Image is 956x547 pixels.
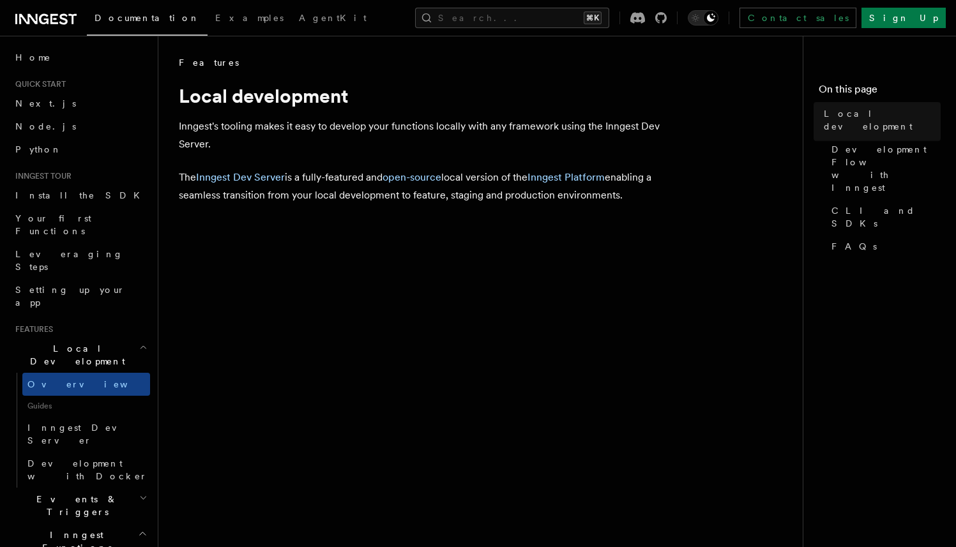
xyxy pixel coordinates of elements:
span: CLI and SDKs [831,204,941,230]
button: Search...⌘K [415,8,609,28]
p: The is a fully-featured and local version of the enabling a seamless transition from your local d... [179,169,690,204]
span: Setting up your app [15,285,125,308]
a: Next.js [10,92,150,115]
a: Inngest Dev Server [22,416,150,452]
h4: On this page [819,82,941,102]
span: Events & Triggers [10,493,139,518]
a: FAQs [826,235,941,258]
span: Guides [22,396,150,416]
a: Inngest Platform [527,171,605,183]
a: Inngest Dev Server [196,171,285,183]
span: Development with Docker [27,458,148,481]
a: Contact sales [740,8,856,28]
h1: Local development [179,84,690,107]
a: Python [10,138,150,161]
span: Inngest tour [10,171,72,181]
a: AgentKit [291,4,374,34]
img: The Inngest Dev Server on the Functions page [179,225,690,530]
a: Documentation [87,4,208,36]
a: open-source [383,171,441,183]
span: Features [179,56,239,69]
span: Local development [824,107,941,133]
a: Setting up your app [10,278,150,314]
a: Overview [22,373,150,396]
a: Development Flow with Inngest [826,138,941,199]
a: CLI and SDKs [826,199,941,235]
button: Toggle dark mode [688,10,718,26]
a: Install the SDK [10,184,150,207]
span: Inngest Dev Server [27,423,137,446]
a: Development with Docker [22,452,150,488]
span: FAQs [831,240,877,253]
button: Local Development [10,337,150,373]
span: Development Flow with Inngest [831,143,941,194]
span: Node.js [15,121,76,131]
span: Features [10,324,53,334]
a: Node.js [10,115,150,138]
span: Home [15,51,51,64]
a: Local development [819,102,941,138]
a: Examples [208,4,291,34]
span: Install the SDK [15,190,148,200]
kbd: ⌘K [584,11,602,24]
span: Documentation [95,13,200,23]
span: AgentKit [299,13,367,23]
span: Your first Functions [15,213,91,236]
span: Python [15,144,62,154]
button: Events & Triggers [10,488,150,523]
p: Inngest's tooling makes it easy to develop your functions locally with any framework using the In... [179,117,690,153]
a: Your first Functions [10,207,150,243]
a: Leveraging Steps [10,243,150,278]
span: Overview [27,379,159,389]
a: Home [10,46,150,69]
span: Leveraging Steps [15,249,123,272]
span: Examples [215,13,284,23]
a: Sign Up [861,8,946,28]
span: Quick start [10,79,66,89]
div: Local Development [10,373,150,488]
span: Next.js [15,98,76,109]
span: Local Development [10,342,139,368]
